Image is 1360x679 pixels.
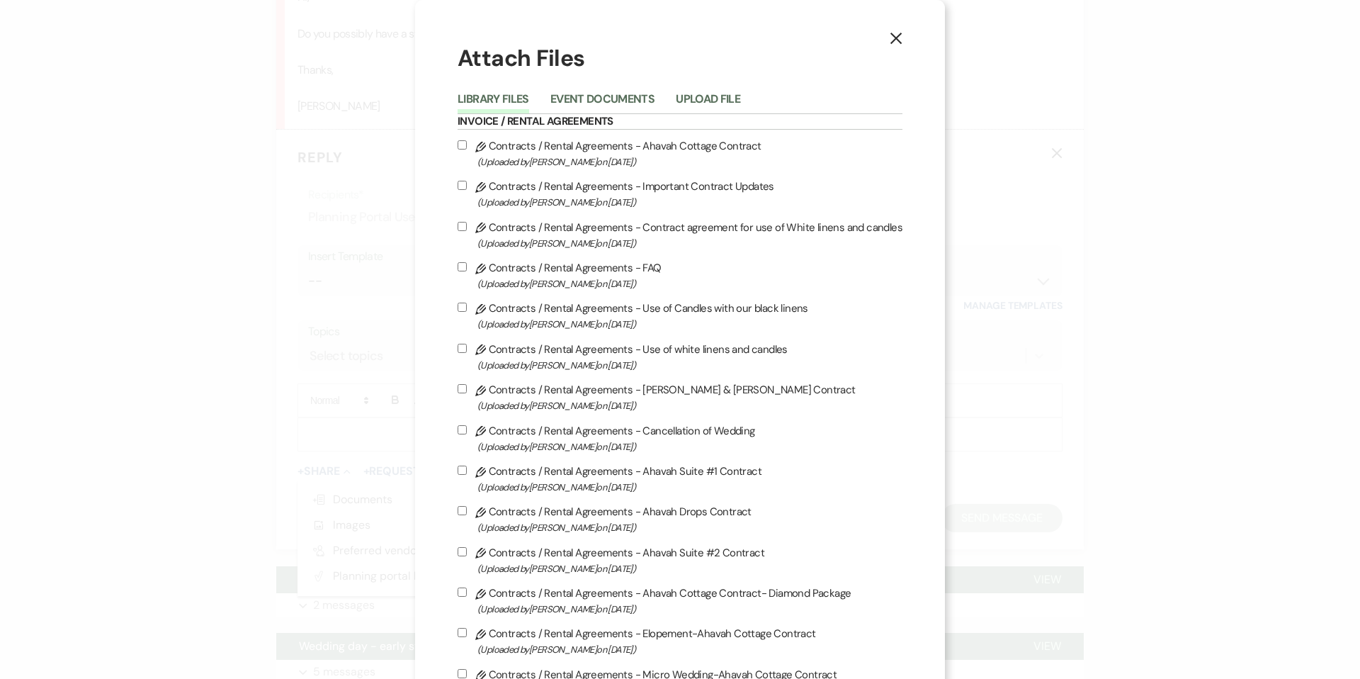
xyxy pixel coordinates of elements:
label: Contracts / Rental Agreements - Cancellation of Wedding [458,422,902,455]
label: Contracts / Rental Agreements - Ahavah Cottage Contract [458,137,902,170]
span: (Uploaded by [PERSON_NAME] on [DATE] ) [477,316,902,332]
input: Contracts / Rental Agreements - Ahavah Cottage Contract(Uploaded by[PERSON_NAME]on [DATE]) [458,140,467,150]
span: (Uploaded by [PERSON_NAME] on [DATE] ) [477,276,902,292]
h6: Invoice / Rental Agreements [458,114,902,130]
label: Contracts / Rental Agreements - Ahavah Suite #2 Contract [458,544,902,577]
input: Contracts / Rental Agreements - Elopement-Ahavah Cottage Contract(Uploaded by[PERSON_NAME]on [DATE]) [458,628,467,637]
input: Contracts / Rental Agreements - Cancellation of Wedding(Uploaded by[PERSON_NAME]on [DATE]) [458,425,467,434]
input: Contracts / Rental Agreements - FAQ(Uploaded by[PERSON_NAME]on [DATE]) [458,262,467,271]
span: (Uploaded by [PERSON_NAME] on [DATE] ) [477,398,902,414]
input: Contracts / Rental Agreements - Use of white linens and candles(Uploaded by[PERSON_NAME]on [DATE]) [458,344,467,353]
button: Upload File [676,94,740,113]
span: (Uploaded by [PERSON_NAME] on [DATE] ) [477,154,902,170]
span: (Uploaded by [PERSON_NAME] on [DATE] ) [477,194,902,211]
label: Contracts / Rental Agreements - Ahavah Drops Contract [458,503,902,536]
span: (Uploaded by [PERSON_NAME] on [DATE] ) [477,479,902,495]
label: Contracts / Rental Agreements - Ahavah Suite #1 Contract [458,462,902,495]
input: Contracts / Rental Agreements - Micro Wedding-Ahavah Cottage Contract(Uploaded by[PERSON_NAME]on ... [458,669,467,678]
span: (Uploaded by [PERSON_NAME] on [DATE] ) [477,561,902,577]
label: Contracts / Rental Agreements - Use of white linens and candles [458,340,902,374]
label: Contracts / Rental Agreements - Use of Candles with our black linens [458,299,902,332]
h1: Attach Files [458,43,902,74]
label: Contracts / Rental Agreements - [PERSON_NAME] & [PERSON_NAME] Contract [458,381,902,414]
button: Event Documents [550,94,654,113]
input: Contracts / Rental Agreements - Contract agreement for use of White linens and candles(Uploaded b... [458,222,467,231]
label: Contracts / Rental Agreements - Important Contract Updates [458,177,902,211]
label: Contracts / Rental Agreements - FAQ [458,259,902,292]
span: (Uploaded by [PERSON_NAME] on [DATE] ) [477,601,902,617]
span: (Uploaded by [PERSON_NAME] on [DATE] ) [477,357,902,374]
input: Contracts / Rental Agreements - Ahavah Suite #2 Contract(Uploaded by[PERSON_NAME]on [DATE]) [458,547,467,556]
label: Contracts / Rental Agreements - Elopement-Ahavah Cottage Contract [458,624,902,658]
span: (Uploaded by [PERSON_NAME] on [DATE] ) [477,520,902,536]
span: (Uploaded by [PERSON_NAME] on [DATE] ) [477,235,902,252]
span: (Uploaded by [PERSON_NAME] on [DATE] ) [477,641,902,658]
input: Contracts / Rental Agreements - Ahavah Cottage Contract- Diamond Package(Uploaded by[PERSON_NAME]... [458,588,467,597]
button: Library Files [458,94,529,113]
input: Contracts / Rental Agreements - [PERSON_NAME] & [PERSON_NAME] Contract(Uploaded by[PERSON_NAME]on... [458,384,467,393]
label: Contracts / Rental Agreements - Ahavah Cottage Contract- Diamond Package [458,584,902,617]
input: Contracts / Rental Agreements - Ahavah Suite #1 Contract(Uploaded by[PERSON_NAME]on [DATE]) [458,466,467,475]
input: Contracts / Rental Agreements - Use of Candles with our black linens(Uploaded by[PERSON_NAME]on [... [458,303,467,312]
input: Contracts / Rental Agreements - Important Contract Updates(Uploaded by[PERSON_NAME]on [DATE]) [458,181,467,190]
input: Contracts / Rental Agreements - Ahavah Drops Contract(Uploaded by[PERSON_NAME]on [DATE]) [458,506,467,515]
span: (Uploaded by [PERSON_NAME] on [DATE] ) [477,439,902,455]
label: Contracts / Rental Agreements - Contract agreement for use of White linens and candles [458,218,902,252]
